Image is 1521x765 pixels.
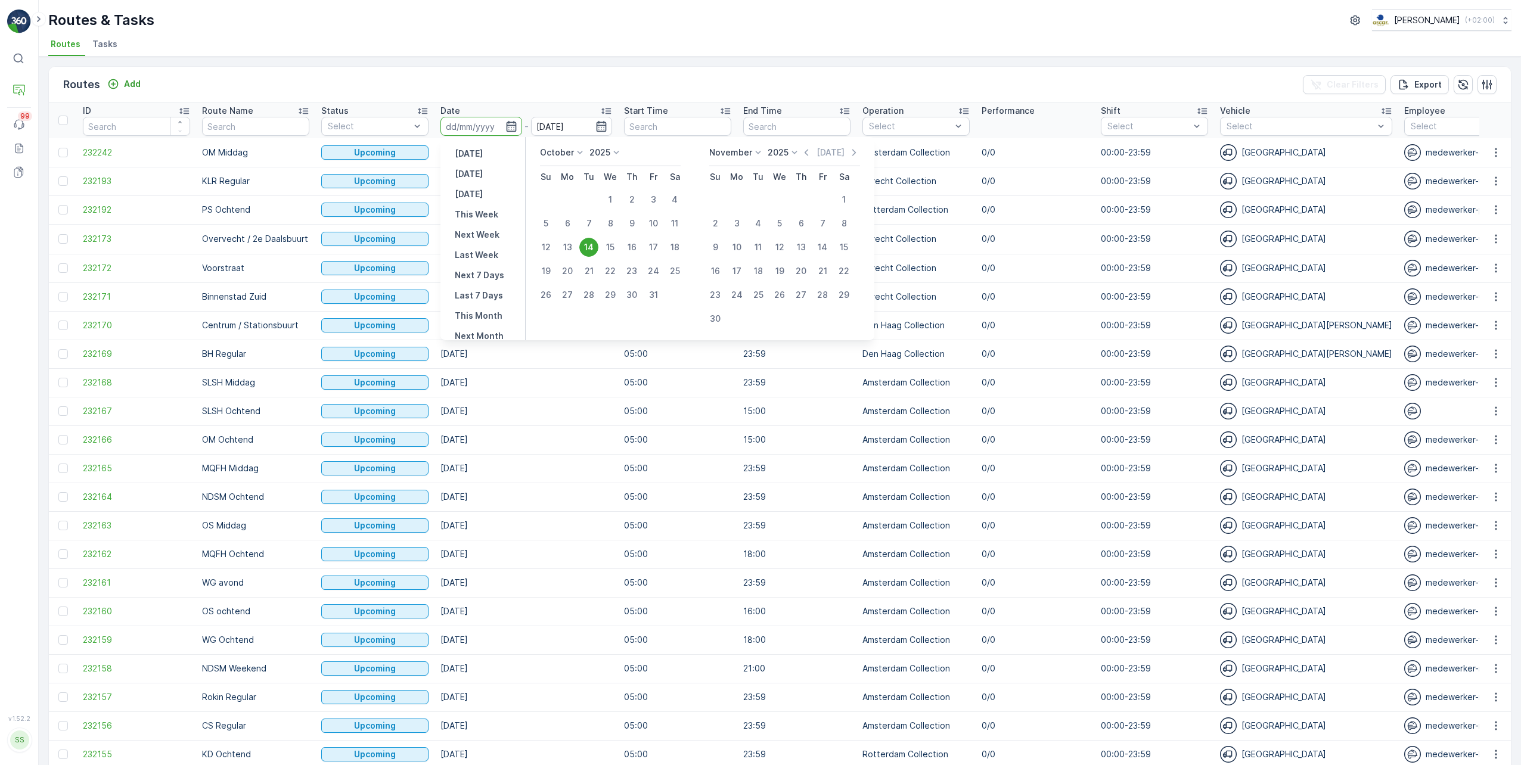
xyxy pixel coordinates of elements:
[624,105,668,117] p: Start Time
[1220,689,1237,705] img: svg%3e
[1220,105,1250,117] p: Vehicle
[450,248,503,262] button: Last Week
[58,750,68,759] div: Toggle Row Selected
[83,462,190,474] span: 232165
[1227,120,1374,132] p: Select
[83,577,190,589] a: 232161
[622,190,641,209] div: 2
[58,721,68,730] div: Toggle Row Selected
[1394,14,1460,26] p: [PERSON_NAME]
[83,175,190,187] a: 232193
[83,377,190,388] span: 232168
[536,285,555,304] div: 26
[83,663,190,674] a: 232158
[743,105,782,117] p: End Time
[83,319,190,331] a: 232170
[727,285,746,304] div: 24
[1404,260,1421,276] img: svg%3e
[455,249,498,261] p: Last Week
[434,282,618,311] td: [DATE]
[1404,346,1421,362] img: svg%3e
[1101,147,1208,158] p: 00:00-23:59
[328,120,410,132] p: Select
[579,214,598,233] div: 7
[103,77,145,91] button: Add
[83,262,190,274] a: 232172
[434,654,618,683] td: [DATE]
[434,683,618,711] td: [DATE]
[642,166,664,188] th: Friday
[1220,231,1237,247] img: svg%3e
[558,214,577,233] div: 6
[58,578,68,587] div: Toggle Row Selected
[624,117,731,136] input: Search
[321,105,349,117] p: Status
[1372,14,1389,27] img: basis-logo_rgb2x.png
[1404,144,1511,161] div: medewerker-ca
[434,483,618,511] td: [DATE]
[83,348,190,360] a: 232169
[1404,603,1421,620] img: svg%3e
[83,634,190,646] span: 232159
[1404,632,1421,648] img: svg%3e
[455,290,503,301] p: Last 7 Days
[434,195,618,224] td: [DATE]
[434,511,618,540] td: [DATE]
[1404,173,1421,189] img: svg%3e
[58,549,68,559] div: Toggle Row Selected
[83,520,190,531] a: 232163
[1220,717,1237,734] img: svg%3e
[727,262,746,281] div: 17
[1220,746,1237,763] img: svg%3e
[706,214,725,233] div: 2
[727,238,746,257] div: 10
[434,597,618,626] td: [DATE]
[535,166,557,188] th: Sunday
[83,720,190,732] span: 232156
[601,214,620,233] div: 8
[83,691,190,703] span: 232157
[1220,403,1237,419] img: svg%3e
[83,491,190,503] a: 232164
[557,166,578,188] th: Monday
[1220,144,1392,161] div: [GEOGRAPHIC_DATA]
[434,626,618,654] td: [DATE]
[434,138,618,167] td: [DATE]
[48,11,154,30] p: Routes & Tasks
[83,748,190,760] span: 232155
[354,491,396,503] p: Upcoming
[1101,105,1120,117] p: Shift
[982,147,1089,158] p: 0/0
[58,205,68,214] div: Toggle Row Selected
[354,147,396,158] p: Upcoming
[450,329,508,343] button: Next Month
[354,434,396,446] p: Upcoming
[83,233,190,245] a: 232173
[434,368,618,397] td: [DATE]
[450,268,509,282] button: Next 7 Days
[1404,717,1421,734] img: svg%3e
[455,330,504,342] p: Next Month
[58,435,68,444] div: Toggle Row Selected
[1220,632,1237,648] img: svg%3e
[1465,15,1495,25] p: ( +02:00 )
[455,148,483,160] p: [DATE]
[1220,603,1237,620] img: svg%3e
[58,464,68,473] div: Toggle Row Selected
[83,204,190,216] a: 232192
[1220,317,1237,334] img: svg%3e
[7,113,31,136] a: 99
[817,147,845,158] p: [DATE]
[51,38,80,50] span: Routes
[434,540,618,568] td: [DATE]
[1404,431,1421,448] img: svg%3e
[83,147,190,158] a: 232242
[354,663,396,674] p: Upcoming
[455,168,483,180] p: [DATE]
[536,238,555,257] div: 12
